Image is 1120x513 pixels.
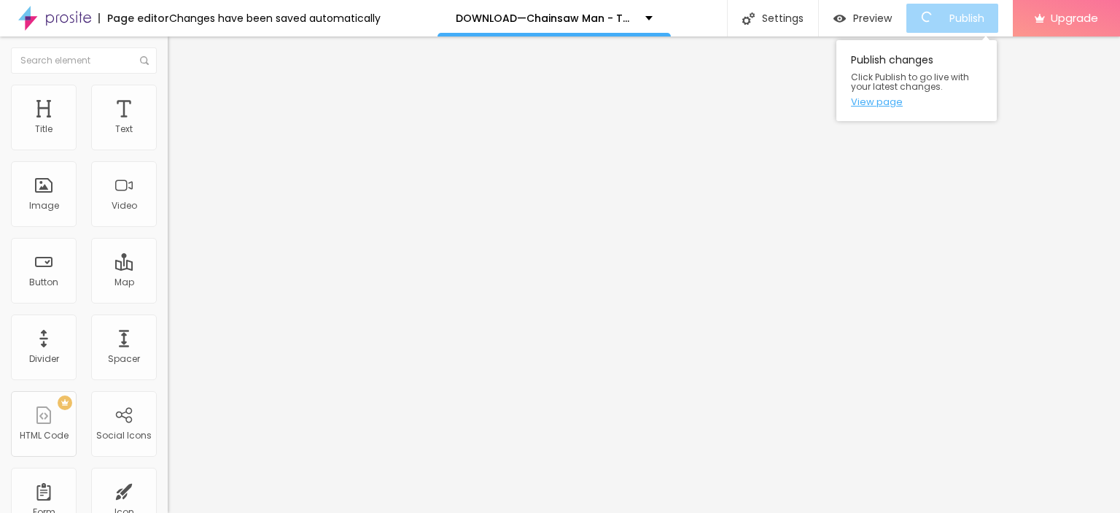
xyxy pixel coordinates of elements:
[836,40,997,121] div: Publish changes
[114,277,134,288] div: Map
[169,13,381,23] div: Changes have been saved automatically
[906,4,998,33] button: Publish
[29,277,58,288] div: Button
[115,124,133,134] div: Text
[949,12,984,24] span: Publish
[456,13,634,23] p: DOWNLOAD—Chainsaw Man - The Movie: Reze Arc (2025) FullMovie Free 480p / 720p / 1080p – Tamilrockers
[1051,12,1098,24] span: Upgrade
[112,201,137,211] div: Video
[140,56,149,65] img: Icone
[98,13,169,23] div: Page editor
[851,72,982,91] span: Click Publish to go live with your latest changes.
[20,431,69,441] div: HTML Code
[742,12,755,25] img: Icone
[29,354,59,364] div: Divider
[833,12,846,25] img: view-1.svg
[853,12,892,24] span: Preview
[108,354,140,364] div: Spacer
[35,124,52,134] div: Title
[168,36,1120,513] iframe: Editor
[96,431,152,441] div: Social Icons
[819,4,906,33] button: Preview
[11,47,157,74] input: Search element
[29,201,59,211] div: Image
[851,97,982,107] a: View page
